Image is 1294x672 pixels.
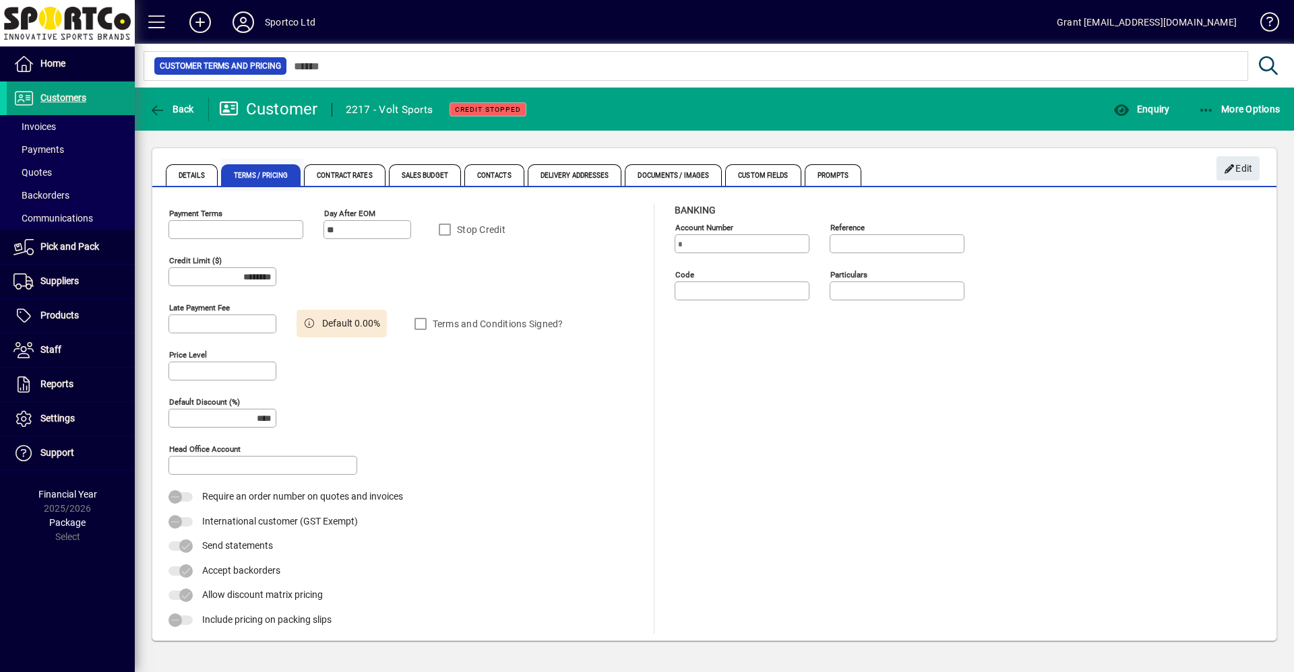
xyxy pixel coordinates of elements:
span: Invoices [13,121,56,132]
a: Products [7,299,135,333]
span: Backorders [13,190,69,201]
span: Settings [40,413,75,424]
span: Financial Year [38,489,97,500]
div: Customer [219,98,318,120]
a: Suppliers [7,265,135,298]
a: Quotes [7,161,135,184]
a: Support [7,436,135,470]
span: Customers [40,92,86,103]
a: Home [7,47,135,81]
a: Reports [7,368,135,401]
span: Contacts [464,164,524,186]
a: Staff [7,333,135,367]
a: Backorders [7,184,135,207]
span: Products [40,310,79,321]
mat-label: Account number [675,223,733,232]
span: Details [166,164,218,186]
a: Payments [7,138,135,161]
button: More Options [1195,97,1284,121]
app-page-header-button: Back [135,97,209,121]
button: Edit [1216,156,1260,180]
button: Add [179,10,222,34]
span: Quotes [13,167,52,178]
span: Edit [1224,158,1253,180]
span: Credit Stopped [455,105,521,114]
span: Include pricing on packing slips [202,614,332,625]
mat-label: Late Payment Fee [169,303,230,312]
a: Knowledge Base [1250,3,1277,46]
span: Documents / Images [625,164,722,186]
mat-label: Credit Limit ($) [169,256,222,265]
span: Default 0.00% [322,316,380,331]
span: Reports [40,378,73,389]
a: Communications [7,207,135,230]
div: Sportco Ltd [265,11,315,33]
span: More Options [1198,104,1281,114]
span: Terms / Pricing [221,164,301,186]
span: Require an order number on quotes and invoices [202,491,403,502]
button: Profile [222,10,265,34]
span: Allow discount matrix pricing [202,589,323,600]
span: Custom Fields [725,164,801,186]
mat-label: Price Level [169,350,207,360]
span: Enquiry [1113,104,1169,114]
span: Accept backorders [202,565,280,576]
span: Contract Rates [304,164,385,186]
span: Support [40,447,74,458]
span: Back [149,104,194,114]
mat-label: Default Discount (%) [169,397,240,407]
span: Customer Terms and Pricing [160,59,281,73]
span: Sales Budget [389,164,461,186]
span: Send statements [202,540,273,551]
mat-label: Reference [830,223,865,232]
span: Package [49,517,86,528]
div: 2217 - Volt Sports [346,99,433,121]
span: Home [40,58,65,69]
button: Back [146,97,197,121]
mat-label: Day after EOM [324,209,375,218]
span: Suppliers [40,275,79,286]
button: Enquiry [1110,97,1173,121]
span: Delivery Addresses [528,164,622,186]
mat-label: Particulars [830,270,867,279]
span: Banking [675,205,716,215]
span: Pick and Pack [40,241,99,252]
span: Prompts [805,164,862,186]
a: Pick and Pack [7,230,135,264]
a: Invoices [7,115,135,138]
span: International customer (GST Exempt) [202,516,358,527]
span: Communications [13,213,93,224]
div: Grant [EMAIL_ADDRESS][DOMAIN_NAME] [1057,11,1237,33]
mat-label: Head Office Account [169,444,241,454]
span: Staff [40,344,61,355]
a: Settings [7,402,135,436]
mat-label: Payment Terms [169,209,222,218]
mat-label: Code [675,270,694,279]
span: Payments [13,144,64,155]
